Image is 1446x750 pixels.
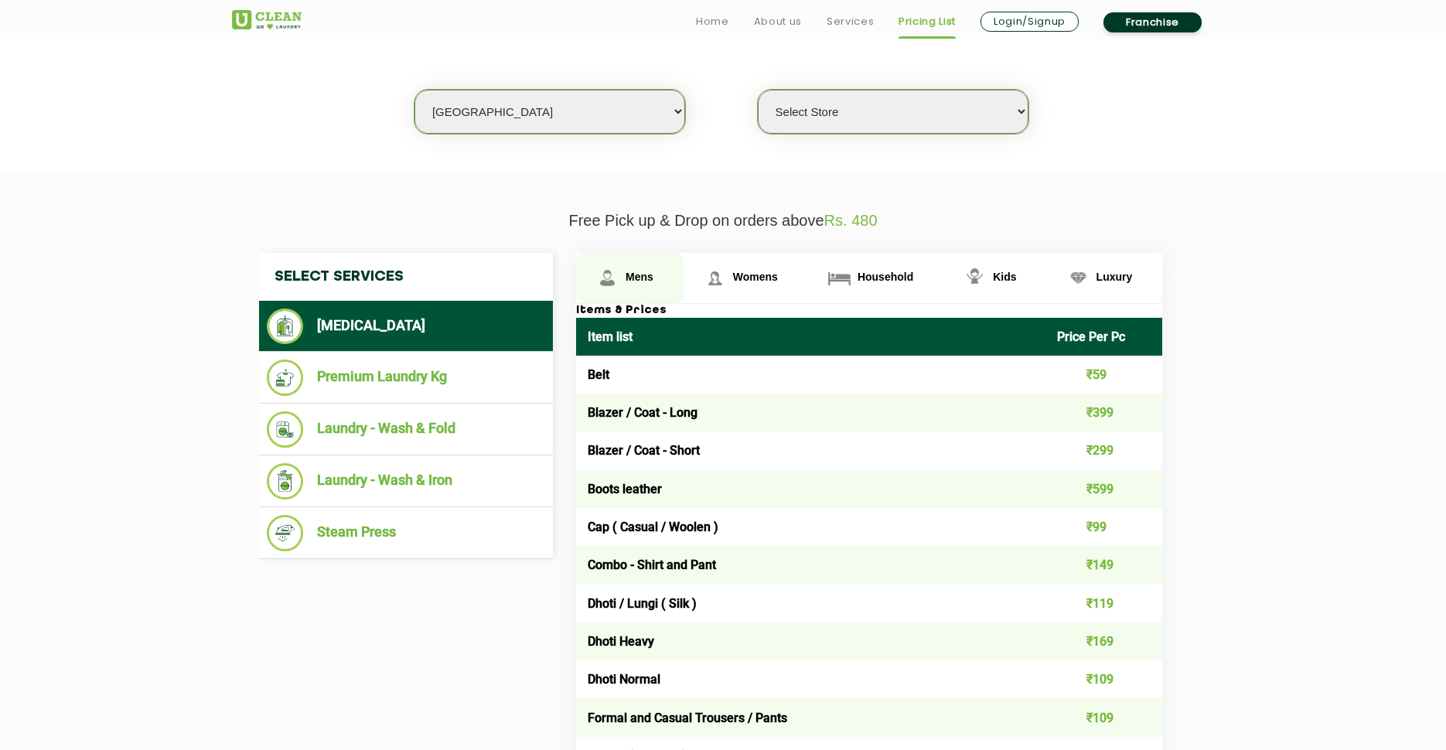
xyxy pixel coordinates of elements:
span: Luxury [1096,271,1133,283]
td: Formal and Casual Trousers / Pants [576,698,1045,736]
p: Free Pick up & Drop on orders above [232,212,1214,230]
span: Mens [626,271,653,283]
td: Combo - Shirt and Pant [576,546,1045,584]
img: Womens [701,264,728,291]
td: Dhoti / Lungi ( Silk ) [576,584,1045,622]
a: Franchise [1103,12,1202,32]
h3: Items & Prices [576,304,1162,318]
img: UClean Laundry and Dry Cleaning [232,10,302,29]
a: Services [827,12,874,31]
td: Cap ( Casual / Woolen ) [576,508,1045,546]
li: Laundry - Wash & Iron [267,463,545,499]
td: Boots leather [576,470,1045,508]
img: Laundry - Wash & Fold [267,411,303,448]
img: Household [826,264,853,291]
li: Steam Press [267,515,545,551]
td: ₹149 [1045,546,1163,584]
span: Womens [733,271,778,283]
span: Kids [993,271,1016,283]
img: Kids [961,264,988,291]
img: Mens [594,264,621,291]
a: Pricing List [899,12,956,31]
img: Dry Cleaning [267,309,303,344]
td: Dhoti Heavy [576,622,1045,660]
td: Blazer / Coat - Long [576,394,1045,431]
td: ₹99 [1045,508,1163,546]
td: Blazer / Coat - Short [576,431,1045,469]
td: ₹399 [1045,394,1163,431]
h4: Select Services [259,253,553,301]
td: ₹119 [1045,584,1163,622]
th: Item list [576,318,1045,356]
a: Login/Signup [980,12,1079,32]
img: Luxury [1065,264,1092,291]
li: Premium Laundry Kg [267,360,545,396]
li: [MEDICAL_DATA] [267,309,545,344]
a: Home [696,12,729,31]
td: ₹109 [1045,698,1163,736]
td: ₹169 [1045,622,1163,660]
td: ₹109 [1045,660,1163,698]
a: About us [754,12,802,31]
td: Belt [576,356,1045,394]
li: Laundry - Wash & Fold [267,411,545,448]
span: Rs. 480 [824,212,878,229]
img: Premium Laundry Kg [267,360,303,396]
img: Steam Press [267,515,303,551]
span: Household [858,271,913,283]
td: Dhoti Normal [576,660,1045,698]
img: Laundry - Wash & Iron [267,463,303,499]
td: ₹599 [1045,470,1163,508]
td: ₹59 [1045,356,1163,394]
th: Price Per Pc [1045,318,1163,356]
td: ₹299 [1045,431,1163,469]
